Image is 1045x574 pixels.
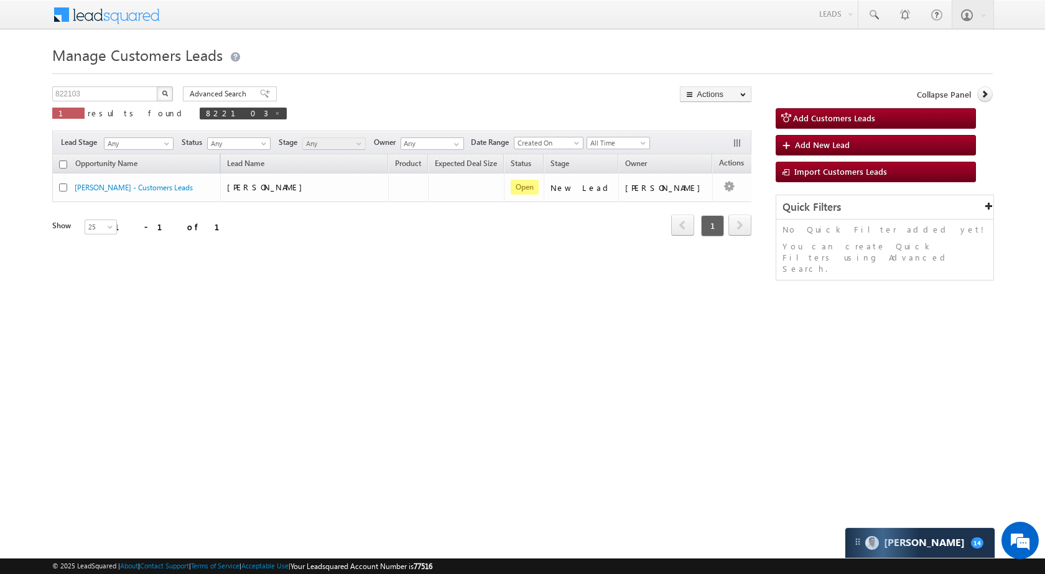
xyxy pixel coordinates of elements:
div: New Lead [550,182,613,193]
a: Expected Deal Size [429,157,503,173]
a: [PERSON_NAME] - Customers Leads [75,183,193,192]
span: Owner [625,159,647,168]
span: Open [511,180,539,195]
div: Show [52,220,75,231]
span: 822103 [206,108,268,118]
div: [PERSON_NAME] [625,182,707,193]
a: Any [207,137,271,150]
a: Any [104,137,174,150]
input: Check all records [59,160,67,169]
a: 25 [85,220,117,234]
span: Stage [279,137,302,148]
span: Collapse Panel [917,89,971,100]
a: Created On [514,137,583,149]
span: Stage [550,159,569,168]
span: [PERSON_NAME] [227,182,309,192]
span: Status [182,137,207,148]
button: Actions [680,86,751,102]
span: 1 [701,215,724,236]
span: Owner [374,137,401,148]
span: Expected Deal Size [435,159,497,168]
span: All Time [587,137,646,149]
span: Actions [713,156,750,172]
a: Stage [544,157,575,173]
input: Type to Search [401,137,464,150]
span: Add New Lead [795,139,850,150]
a: Status [504,157,537,173]
a: prev [671,216,694,236]
span: next [728,215,751,236]
span: Lead Name [221,157,271,173]
span: Date Range [471,137,514,148]
span: results found [88,108,187,118]
p: No Quick Filter added yet! [783,224,987,235]
a: Opportunity Name [69,157,144,173]
a: Acceptable Use [241,562,289,570]
span: Product [395,159,421,168]
span: Import Customers Leads [794,166,887,177]
span: Advanced Search [190,88,250,100]
span: © 2025 LeadSquared | | | | | [52,560,432,572]
span: Created On [514,137,579,149]
span: 1 [58,108,78,118]
span: Your Leadsquared Account Number is [290,562,432,571]
a: Show All Items [447,138,463,150]
span: Add Customers Leads [793,113,875,123]
div: 1 - 1 of 1 [114,220,235,234]
span: Opportunity Name [75,159,137,168]
a: next [728,216,751,236]
a: Any [302,137,366,150]
span: Any [208,138,267,149]
span: Any [104,138,169,149]
span: 77516 [414,562,432,571]
a: All Time [587,137,650,149]
a: Terms of Service [191,562,239,570]
img: Search [162,90,168,96]
span: prev [671,215,694,236]
span: 25 [85,221,118,233]
a: Contact Support [140,562,189,570]
span: 14 [971,537,983,549]
a: About [120,562,138,570]
span: Manage Customers Leads [52,45,223,65]
span: Lead Stage [61,137,102,148]
div: Quick Filters [776,195,993,220]
div: carter-dragCarter[PERSON_NAME]14 [845,527,995,558]
p: You can create Quick Filters using Advanced Search. [783,241,987,274]
span: Any [303,138,362,149]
